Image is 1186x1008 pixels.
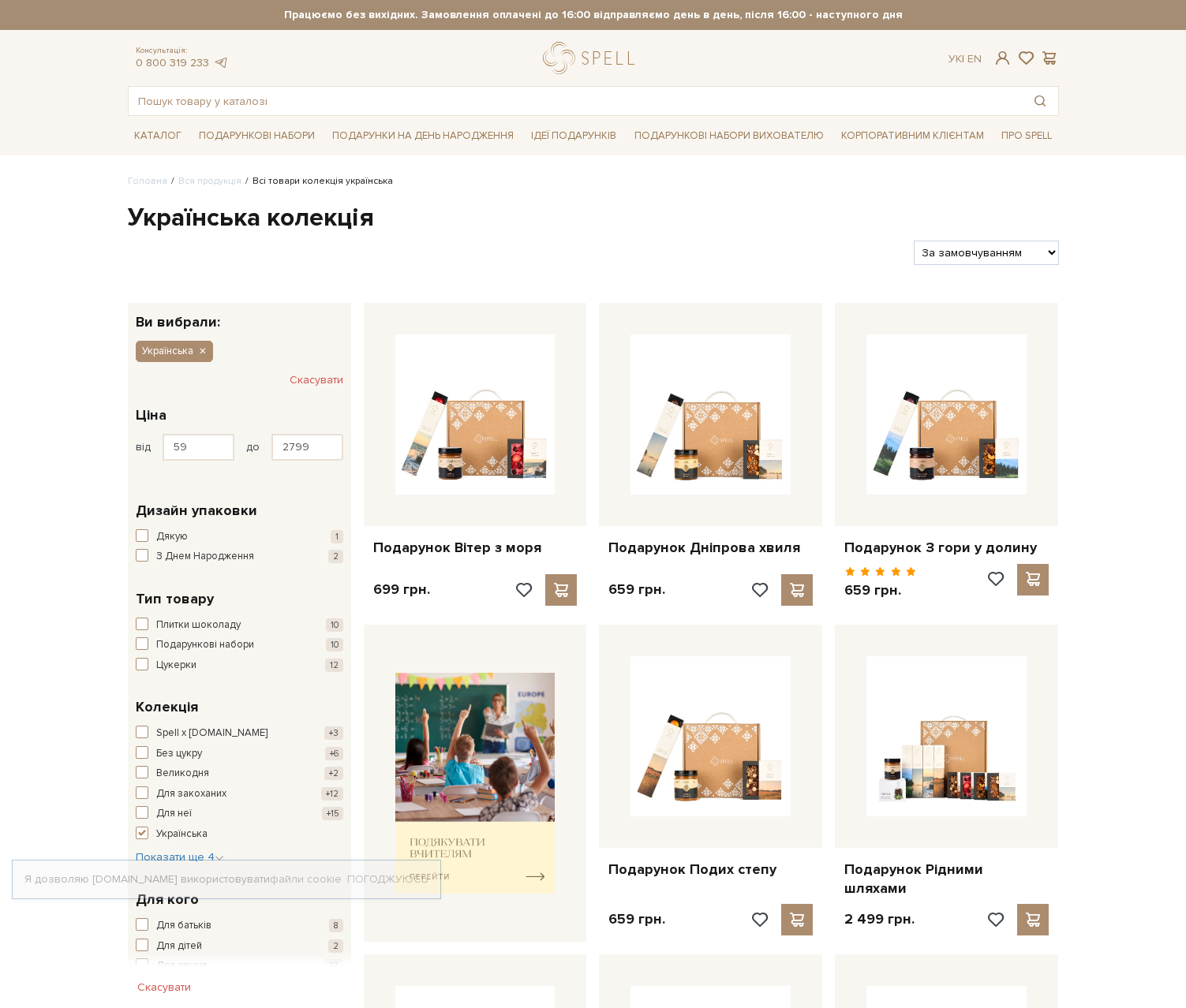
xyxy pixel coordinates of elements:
a: Подарунок Рідними шляхами [844,861,1049,898]
div: Ви вибрали: [128,303,351,329]
span: Українська [142,344,193,358]
button: Показати ще 4 [136,849,224,865]
span: 1 [331,530,343,543]
span: 2 [328,550,343,563]
span: 8 [329,919,343,932]
a: Каталог [128,124,188,148]
span: 10 [326,618,343,632]
button: Без цукру +6 [136,746,343,762]
span: від [136,440,151,454]
span: 27 [324,959,343,973]
span: +2 [324,767,343,780]
button: Цукерки 12 [136,658,343,674]
span: 12 [325,659,343,672]
a: Подарунок Подих степу [608,861,813,879]
button: Великодня +2 [136,766,343,782]
button: Для друзів 27 [136,958,343,974]
p: 659 грн. [608,910,665,928]
span: Великодня [156,766,209,782]
span: Тип товару [136,588,214,610]
a: Погоджуюсь [347,872,428,887]
h1: Українська колекція [128,202,1059,235]
strong: Працюємо без вихідних. Замовлення оплачені до 16:00 відправляємо день в день, після 16:00 - насту... [128,8,1059,22]
a: Вся продукція [178,175,241,187]
span: Українська [156,827,208,842]
input: Ціна [163,434,234,461]
p: 699 грн. [373,581,430,599]
span: Плитки шоколаду [156,618,241,633]
button: Дякую 1 [136,529,343,545]
button: Скасувати [128,975,200,1000]
span: Без цукру [156,746,202,762]
span: +15 [322,807,343,820]
span: | [962,52,964,65]
a: Подарунок Вітер з моря [373,539,578,557]
span: Колекція [136,696,198,718]
span: Для дітей [156,939,202,954]
a: telegram [213,56,229,69]
button: Подарункові набори 10 [136,637,343,653]
a: Подарунок Дніпрова хвиля [608,539,813,557]
span: Подарункові набори [156,637,254,653]
span: Для кого [136,889,199,910]
span: Ціна [136,405,166,426]
p: 659 грн. [608,581,665,599]
button: Плитки шоколаду 10 [136,618,343,633]
span: Консультація: [136,46,229,56]
button: З Днем Народження 2 [136,549,343,565]
span: +12 [321,787,343,801]
button: Пошук товару у каталозі [1022,87,1058,115]
button: Українська [136,341,213,361]
span: Дякую [156,529,188,545]
a: Ідеї подарунків [525,124,623,148]
button: Українська [136,827,343,842]
span: +6 [325,747,343,760]
button: Для неї +15 [136,806,343,822]
a: En [967,52,982,65]
span: Показати ще 4 [136,850,224,864]
span: Spell x [DOMAIN_NAME] [156,726,268,741]
span: Для неї [156,806,192,822]
img: banner [395,673,556,894]
p: 659 грн. [844,581,916,599]
a: logo [543,42,642,74]
span: Для закоханих [156,786,226,802]
a: Головна [128,175,167,187]
div: Я дозволяю [DOMAIN_NAME] використовувати [13,872,440,887]
a: Подарунки на День народження [326,124,520,148]
span: до [246,440,260,454]
span: 2 [328,939,343,953]
span: 10 [326,638,343,651]
span: Для батьків [156,918,211,934]
a: Подарункові набори [193,124,321,148]
button: Spell x [DOMAIN_NAME] +3 [136,726,343,741]
a: Подарунок З гори у долину [844,539,1049,557]
a: Корпоративним клієнтам [835,122,990,149]
span: Для друзів [156,958,208,974]
button: Для батьків 8 [136,918,343,934]
span: З Днем Народження [156,549,254,565]
li: Всі товари колекція українська [241,174,393,189]
a: файли cookie [270,872,342,886]
span: Цукерки [156,658,196,674]
button: Для закоханих +12 [136,786,343,802]
button: Для дітей 2 [136,939,343,954]
button: Скасувати [290,368,343,393]
a: Подарункові набори вихователю [628,122,830,149]
input: Пошук товару у каталозі [129,87,1022,115]
div: Ук [948,52,982,66]
span: +3 [324,726,343,740]
input: Ціна [271,434,343,461]
a: Про Spell [995,124,1058,148]
span: Дизайн упаковки [136,500,257,521]
a: 0 800 319 233 [136,56,209,69]
p: 2 499 грн. [844,910,915,928]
